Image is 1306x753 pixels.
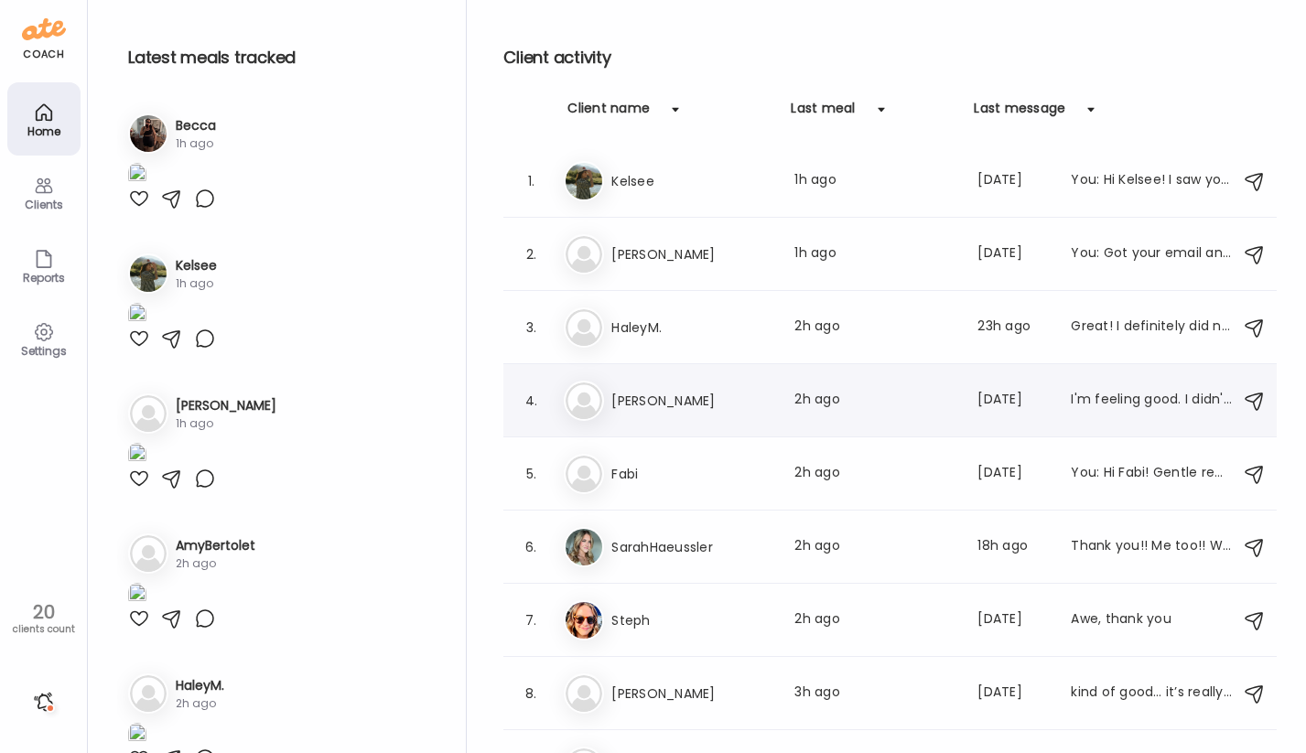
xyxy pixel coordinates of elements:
[566,529,602,565] img: avatars%2FeuW4ehXdTjTQwoR7NFNaLRurhjQ2
[130,535,167,572] img: bg-avatar-default.svg
[566,675,602,712] img: bg-avatar-default.svg
[176,135,216,152] div: 1h ago
[176,536,255,555] h3: AmyBertolet
[176,695,224,712] div: 2h ago
[977,683,1049,705] div: [DATE]
[130,115,167,152] img: avatars%2FvTftA8v5t4PJ4mYtYO3Iw6ljtGM2
[611,609,772,631] h3: Steph
[977,317,1049,339] div: 23h ago
[11,272,77,284] div: Reports
[520,609,542,631] div: 7.
[567,99,650,128] div: Client name
[176,676,224,695] h3: HaleyM.
[11,199,77,210] div: Clients
[611,170,772,192] h3: Kelsee
[611,390,772,412] h3: [PERSON_NAME]
[176,396,276,415] h3: [PERSON_NAME]
[1071,536,1232,558] div: Thank you!! Me too!! Would love any healthy snack ideas you may have!
[977,463,1049,485] div: [DATE]
[566,456,602,492] img: bg-avatar-default.svg
[520,170,542,192] div: 1.
[794,243,955,265] div: 1h ago
[977,609,1049,631] div: [DATE]
[794,683,955,705] div: 3h ago
[977,170,1049,192] div: [DATE]
[128,303,146,328] img: images%2Fao27S4JzfGeT91DxyLlQHNwuQjE3%2FfMWvzg3xrL1BlrnxaKJT%2FMiTMTa7BsqP66tKGp9HF_1080
[1071,463,1232,485] div: You: Hi Fabi! Gentle reminder to keep logging your food so we can chat about it :)
[22,15,66,44] img: ate
[11,345,77,357] div: Settings
[1071,170,1232,192] div: You: Hi Kelsee! I saw your note and love the awareness! Keep up the good work :)
[520,390,542,412] div: 4.
[11,125,77,137] div: Home
[128,723,146,748] img: images%2FnqEos4dlPfU1WAEMgzCZDTUbVOs2%2FQHdRxWbR3KGCd9p1Hw0v%2FpP15fVVTczMHIK3nvug5_1080
[503,44,1277,71] h2: Client activity
[130,395,167,432] img: bg-avatar-default.svg
[794,463,955,485] div: 2h ago
[176,555,255,572] div: 2h ago
[611,536,772,558] h3: SarahHaeussler
[1071,609,1232,631] div: Awe, thank you
[566,163,602,199] img: avatars%2Fao27S4JzfGeT91DxyLlQHNwuQjE3
[611,243,772,265] h3: [PERSON_NAME]
[128,163,146,188] img: images%2FvTftA8v5t4PJ4mYtYO3Iw6ljtGM2%2Fcrs23Da0KtnGqtE5cL2w%2FmwrQQsjyexhEFzcMh148_1080
[1071,243,1232,265] div: You: Got your email and I am happy to hear that it is going so well. Let's keep up the good work ...
[128,583,146,608] img: images%2FKCuWq4wOuzL0LtVGeI3JZrgzfIt1%2F0AOzE23QnceXkVrfZvmf%2FGrklLcZuKS5G7cuI56LH_1080
[520,243,542,265] div: 2.
[566,602,602,639] img: avatars%2FwFftV3A54uPCICQkRJ4sEQqFNTj1
[1071,390,1232,412] div: I'm feeling good. I didn't log anything [DATE] but I was doing so much that it was just mainly sn...
[977,243,1049,265] div: [DATE]
[611,463,772,485] h3: Fabi
[128,443,146,468] img: images%2FD1KCQUEvUCUCripQeQySqAbcA313%2Fqeaz9d6S01y4QJzZSn1R%2Fyq6lCqPPiMfaATj4BbFU_1080
[520,536,542,558] div: 6.
[566,309,602,346] img: bg-avatar-default.svg
[794,317,955,339] div: 2h ago
[520,463,542,485] div: 5.
[791,99,855,128] div: Last meal
[566,382,602,419] img: bg-avatar-default.svg
[6,601,81,623] div: 20
[130,675,167,712] img: bg-avatar-default.svg
[520,683,542,705] div: 8.
[1071,317,1232,339] div: Great! I definitely did not go into my workout feeling hungry or tired.
[6,623,81,636] div: clients count
[176,256,217,275] h3: Kelsee
[176,415,276,432] div: 1h ago
[794,390,955,412] div: 2h ago
[176,275,217,292] div: 1h ago
[128,44,437,71] h2: Latest meals tracked
[176,116,216,135] h3: Becca
[1071,683,1232,705] div: kind of good… it’s really hard for me to not eat random things that i’m trying to not or build tr...
[974,99,1065,128] div: Last message
[794,170,955,192] div: 1h ago
[794,609,955,631] div: 2h ago
[130,255,167,292] img: avatars%2Fao27S4JzfGeT91DxyLlQHNwuQjE3
[520,317,542,339] div: 3.
[611,683,772,705] h3: [PERSON_NAME]
[977,536,1049,558] div: 18h ago
[977,390,1049,412] div: [DATE]
[611,317,772,339] h3: HaleyM.
[23,47,64,62] div: coach
[566,236,602,273] img: bg-avatar-default.svg
[794,536,955,558] div: 2h ago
